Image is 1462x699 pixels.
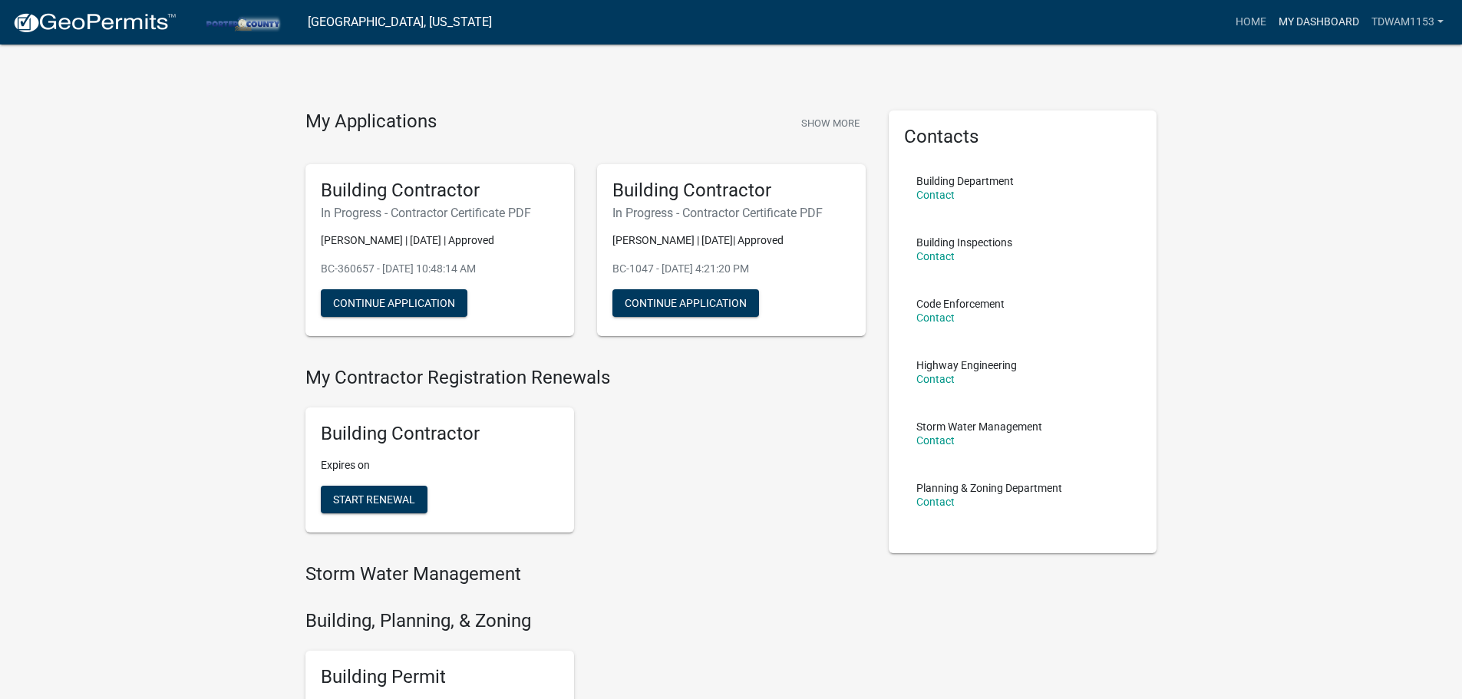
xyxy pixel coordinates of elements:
[305,610,866,632] h4: Building, Planning, & Zoning
[916,496,955,508] a: Contact
[321,457,559,473] p: Expires on
[321,666,559,688] h5: Building Permit
[916,312,955,324] a: Contact
[795,110,866,136] button: Show More
[612,180,850,202] h5: Building Contractor
[916,421,1042,432] p: Storm Water Management
[916,189,955,201] a: Contact
[305,110,437,134] h4: My Applications
[1229,8,1272,37] a: Home
[305,563,866,585] h4: Storm Water Management
[305,367,866,545] wm-registration-list-section: My Contractor Registration Renewals
[916,250,955,262] a: Contact
[612,289,759,317] button: Continue Application
[321,486,427,513] button: Start Renewal
[308,9,492,35] a: [GEOGRAPHIC_DATA], [US_STATE]
[612,261,850,277] p: BC-1047 - [DATE] 4:21:20 PM
[1365,8,1450,37] a: Tdwam1153
[916,237,1012,248] p: Building Inspections
[321,232,559,249] p: [PERSON_NAME] | [DATE] | Approved
[321,180,559,202] h5: Building Contractor
[612,232,850,249] p: [PERSON_NAME] | [DATE]| Approved
[916,298,1005,309] p: Code Enforcement
[916,373,955,385] a: Contact
[305,367,866,389] h4: My Contractor Registration Renewals
[612,206,850,220] h6: In Progress - Contractor Certificate PDF
[321,423,559,445] h5: Building Contractor
[916,434,955,447] a: Contact
[916,360,1017,371] p: Highway Engineering
[1272,8,1365,37] a: My Dashboard
[333,493,415,506] span: Start Renewal
[904,126,1142,148] h5: Contacts
[321,261,559,277] p: BC-360657 - [DATE] 10:48:14 AM
[321,289,467,317] button: Continue Application
[189,12,295,32] img: Porter County, Indiana
[916,483,1062,493] p: Planning & Zoning Department
[321,206,559,220] h6: In Progress - Contractor Certificate PDF
[916,176,1014,186] p: Building Department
